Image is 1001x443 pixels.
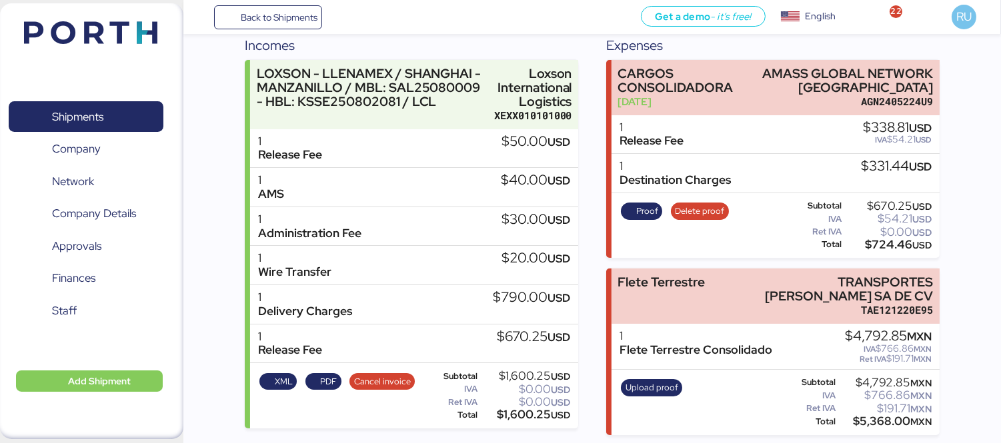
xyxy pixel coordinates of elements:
[214,5,323,29] a: Back to Shipments
[494,67,572,109] div: Loxson International Logistics
[788,378,836,387] div: Subtotal
[744,67,934,95] div: AMASS GLOBAL NETWORK [GEOGRAPHIC_DATA]
[845,201,932,211] div: $670.25
[910,377,932,389] span: MXN
[480,384,571,394] div: $0.00
[618,95,738,109] div: [DATE]
[52,301,77,320] span: Staff
[839,378,932,388] div: $4,792.85
[916,135,932,145] span: USD
[548,173,570,188] span: USD
[9,263,163,294] a: Finances
[502,135,570,149] div: $50.00
[620,329,772,343] div: 1
[426,398,477,407] div: Ret IVA
[907,329,932,344] span: MXN
[9,230,163,261] a: Approvals
[258,330,322,344] div: 1
[502,251,570,266] div: $20.00
[548,213,570,227] span: USD
[426,410,477,420] div: Total
[788,417,836,426] div: Total
[241,9,317,25] span: Back to Shipments
[620,121,684,135] div: 1
[257,67,487,109] div: LOXSON - LLENAMEX / SHANGHAI - MANZANILLO / MBL: SAL25080009 - HBL: KSSE250802081 / LCL
[258,148,322,162] div: Release Fee
[68,373,131,389] span: Add Shipment
[620,343,772,357] div: Flete Terrestre Consolidado
[912,226,932,238] span: USD
[788,201,842,211] div: Subtotal
[606,35,940,55] div: Expenses
[9,166,163,197] a: Network
[863,135,932,145] div: $54.21
[9,295,163,326] a: Staff
[788,240,842,249] div: Total
[805,9,836,23] div: English
[258,251,331,265] div: 1
[548,251,570,266] span: USD
[845,344,932,354] div: $766.86
[551,409,570,421] span: USD
[551,384,570,396] span: USD
[845,354,932,364] div: $191.71
[912,213,932,225] span: USD
[245,35,578,55] div: Incomes
[354,374,411,389] span: Cancel invoice
[845,214,932,224] div: $54.21
[912,239,932,251] span: USD
[426,372,477,381] div: Subtotal
[52,139,101,159] span: Company
[9,101,163,132] a: Shipments
[258,290,352,304] div: 1
[909,121,932,135] span: USD
[620,173,731,187] div: Destination Charges
[258,135,322,149] div: 1
[501,173,570,188] div: $40.00
[305,373,341,390] button: PDF
[551,370,570,382] span: USD
[621,203,662,220] button: Proof
[191,6,214,29] button: Menu
[839,404,932,414] div: $191.71
[839,416,932,426] div: $5,368.00
[480,410,571,420] div: $1,600.25
[621,379,682,396] button: Upload proof
[914,354,932,364] span: MXN
[864,344,876,354] span: IVA
[910,416,932,428] span: MXN
[548,290,570,305] span: USD
[9,199,163,229] a: Company Details
[744,303,934,317] div: TAE121220E95
[620,159,731,173] div: 1
[52,107,103,127] span: Shipments
[861,159,932,174] div: $331.44
[9,134,163,165] a: Company
[494,109,572,123] div: XEXX010101000
[493,290,570,305] div: $790.00
[626,380,678,395] span: Upload proof
[258,187,284,201] div: AMS
[875,135,887,145] span: IVA
[548,330,570,344] span: USD
[845,227,932,237] div: $0.00
[52,268,95,288] span: Finances
[910,403,932,415] span: MXN
[320,374,337,389] span: PDF
[675,204,724,219] span: Delete proof
[956,8,972,25] span: RU
[426,384,477,394] div: IVA
[502,213,570,227] div: $30.00
[860,354,886,364] span: Ret IVA
[52,172,94,191] span: Network
[671,203,729,220] button: Delete proof
[480,371,571,381] div: $1,600.25
[845,329,932,344] div: $4,792.85
[258,304,352,318] div: Delivery Charges
[52,204,136,223] span: Company Details
[618,67,738,95] div: CARGOS CONSOLIDADORA
[839,390,932,400] div: $766.86
[16,370,163,392] button: Add Shipment
[845,240,932,250] div: $724.46
[912,201,932,213] span: USD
